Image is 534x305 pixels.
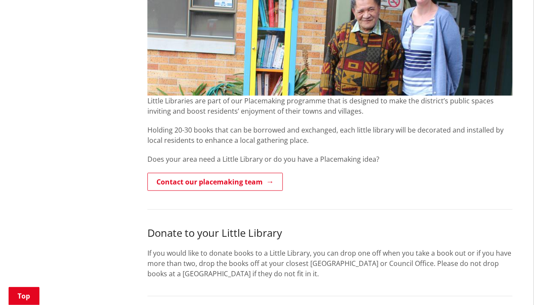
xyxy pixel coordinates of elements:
[9,287,39,305] a: Top
[147,154,513,164] p: Does your area need a Little Library or do you have a Placemaking idea?
[495,269,525,300] iframe: Messenger Launcher
[147,125,513,145] p: Holding 20-30 books that can be borrowed and exchanged, each little library will be decorated and...
[147,96,513,116] p: Little Libraries are part of our Placemaking programme that is designed to make the district’s pu...
[147,248,513,279] p: If you would like to donate books to a Little Library, you can drop one off when you take a book ...
[147,173,283,191] a: Contact our placemaking team
[147,227,513,239] h3: Donate to your Little Library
